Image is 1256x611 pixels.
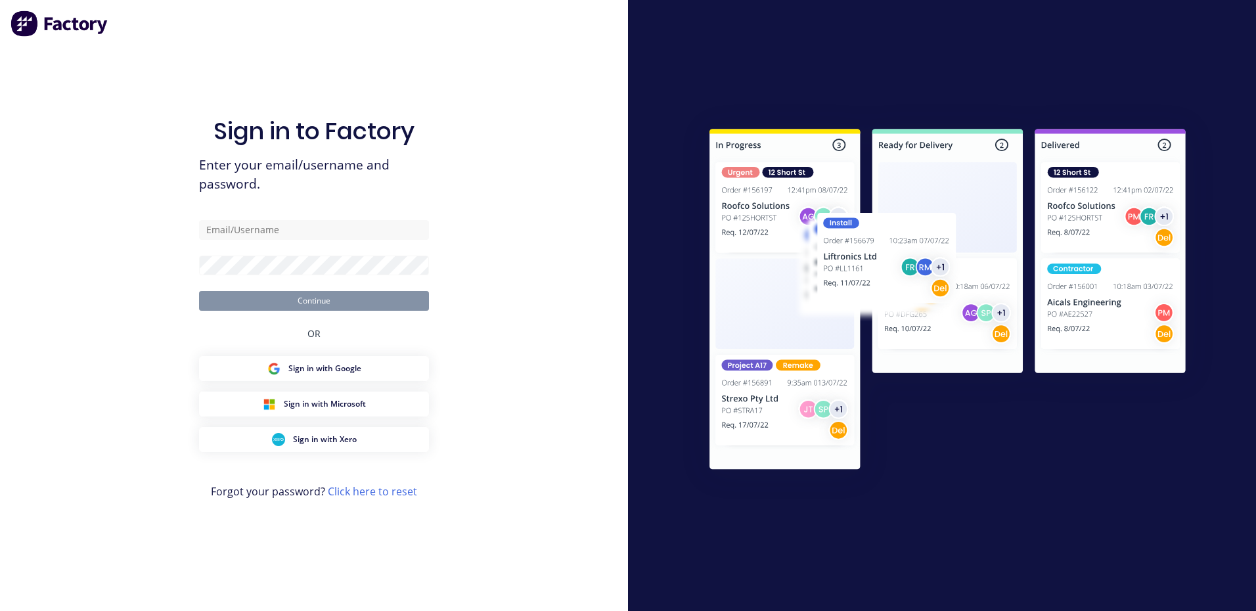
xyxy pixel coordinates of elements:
[284,398,366,410] span: Sign in with Microsoft
[328,484,417,499] a: Click here to reset
[213,117,415,145] h1: Sign in to Factory
[199,356,429,381] button: Google Sign inSign in with Google
[307,311,321,356] div: OR
[267,362,280,375] img: Google Sign in
[263,397,276,411] img: Microsoft Sign in
[272,433,285,446] img: Xero Sign in
[199,427,429,452] button: Xero Sign inSign in with Xero
[211,484,417,499] span: Forgot your password?
[11,11,109,37] img: Factory
[199,220,429,240] input: Email/Username
[293,434,357,445] span: Sign in with Xero
[199,156,429,194] span: Enter your email/username and password.
[199,291,429,311] button: Continue
[681,102,1215,501] img: Sign in
[199,392,429,417] button: Microsoft Sign inSign in with Microsoft
[288,363,361,374] span: Sign in with Google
